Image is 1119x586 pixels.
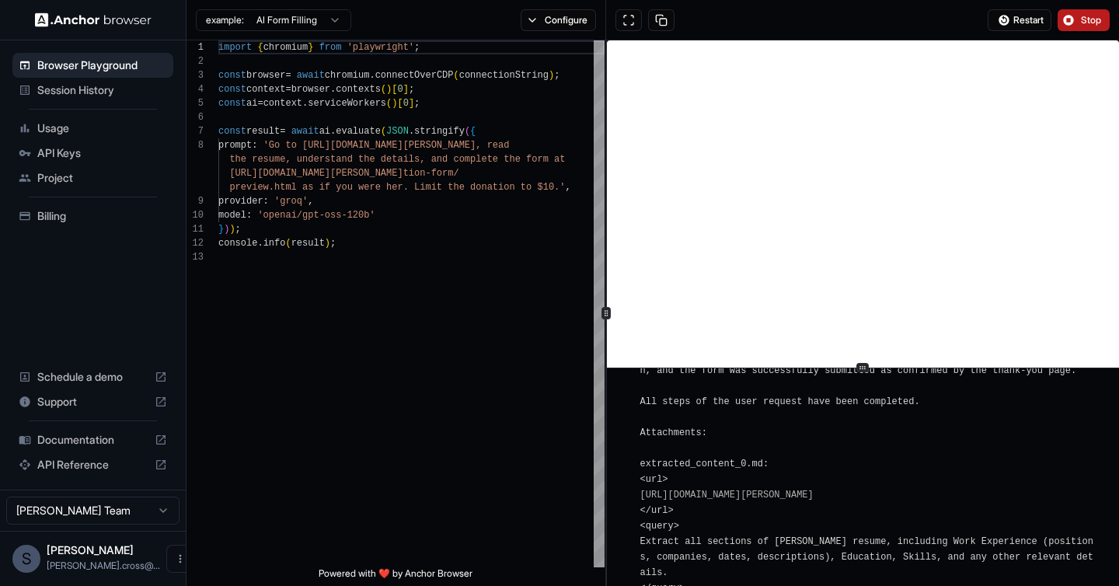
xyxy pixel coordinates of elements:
span: ( [386,98,392,109]
span: contexts [336,84,381,95]
span: ( [454,70,459,81]
span: . [330,126,336,137]
div: Billing [12,204,173,228]
span: serviceWorkers [308,98,386,109]
span: ; [554,70,559,81]
div: 5 [186,96,204,110]
span: ( [381,126,386,137]
div: API Reference [12,452,173,477]
span: const [218,84,246,95]
span: = [285,84,291,95]
span: . [330,84,336,95]
span: chromium [263,42,309,53]
div: 9 [186,194,204,208]
span: await [291,126,319,137]
span: Project [37,170,167,186]
button: Open in full screen [615,9,642,31]
div: API Keys [12,141,173,166]
div: 10 [186,208,204,222]
span: [ [397,98,403,109]
button: Open menu [166,545,194,573]
span: . [257,238,263,249]
span: API Reference [37,457,148,473]
div: Project [12,166,173,190]
span: . [369,70,375,81]
div: 11 [186,222,204,236]
span: Stop [1081,14,1103,26]
span: ad [498,140,509,151]
span: } [218,224,224,235]
span: result [246,126,280,137]
span: ai [246,98,257,109]
span: import [218,42,252,53]
a: [URL][DOMAIN_NAME][PERSON_NAME] [640,490,814,501]
span: ; [414,42,420,53]
span: API Keys [37,145,167,161]
span: Restart [1013,14,1044,26]
span: context [263,98,302,109]
span: JSON [386,126,409,137]
span: result [291,238,325,249]
span: from [319,42,342,53]
div: 2 [186,54,204,68]
span: = [285,70,291,81]
div: 4 [186,82,204,96]
span: const [218,126,246,137]
span: ; [409,84,414,95]
span: browser [246,70,285,81]
span: Browser Playground [37,58,167,73]
span: 0 [403,98,409,109]
span: 'groq' [274,196,308,207]
span: example: [206,14,244,26]
span: browser [291,84,330,95]
span: preview.html as if you were her. Limit the donatio [229,182,509,193]
span: Session History [37,82,167,98]
span: 'openai/gpt-oss-120b' [257,210,375,221]
span: he form at [509,154,565,165]
span: connectionString [459,70,549,81]
span: connectOverCDP [375,70,454,81]
span: { [257,42,263,53]
span: Powered with ❤️ by Anchor Browser [319,567,472,586]
span: chromium [325,70,370,81]
span: : [263,196,269,207]
div: 7 [186,124,204,138]
div: Schedule a demo [12,365,173,389]
div: Usage [12,116,173,141]
span: = [257,98,263,109]
button: Copy session ID [648,9,675,31]
span: ] [403,84,409,95]
span: info [263,238,286,249]
span: const [218,70,246,81]
span: Support [37,394,148,410]
span: 'playwright' [347,42,414,53]
span: Spencer Cross [47,543,134,556]
div: Browser Playground [12,53,173,78]
span: [URL][DOMAIN_NAME][PERSON_NAME] [229,168,403,179]
span: model [218,210,246,221]
span: Documentation [37,432,148,448]
span: = [280,126,285,137]
div: Documentation [12,427,173,452]
span: tion-form/ [403,168,459,179]
button: Stop [1058,9,1110,31]
span: the resume, understand the details, and complete t [229,154,509,165]
span: { [470,126,476,137]
span: n to $10.' [509,182,565,193]
span: ) [229,224,235,235]
span: ; [330,238,336,249]
span: , [308,196,313,207]
span: 0 [397,84,403,95]
span: context [246,84,285,95]
span: ( [465,126,470,137]
span: , [565,182,570,193]
span: ( [285,238,291,249]
div: 8 [186,138,204,152]
div: 13 [186,250,204,264]
span: } [308,42,313,53]
div: S [12,545,40,573]
span: ) [549,70,554,81]
span: ] [409,98,414,109]
div: 12 [186,236,204,250]
span: spencer.cross@intercom.io [47,560,160,571]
